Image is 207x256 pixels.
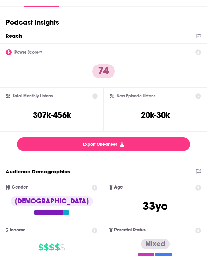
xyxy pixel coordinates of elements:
span: 33 yo [143,199,168,213]
h2: Audience Demographics [6,168,70,175]
button: Export One-Sheet [17,137,190,151]
span: $ [43,242,48,253]
h2: Reach [6,32,22,39]
h3: 20k-30k [141,110,170,120]
span: Age [114,185,123,190]
span: Gender [12,185,28,190]
h1: Podcast Insights [6,18,59,27]
div: [DEMOGRAPHIC_DATA] [11,196,93,206]
span: $ [60,242,65,253]
span: $ [55,242,60,253]
h2: Total Monthly Listens [13,94,53,99]
span: Parental Status [114,228,146,232]
p: 74 [92,64,115,78]
div: Mixed [141,239,170,249]
span: $ [49,242,54,253]
h2: Power Score™ [14,50,42,55]
span: $ [38,242,43,253]
span: Income [10,228,26,232]
h3: 307k-456k [33,110,71,120]
h2: New Episode Listens [117,94,155,99]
